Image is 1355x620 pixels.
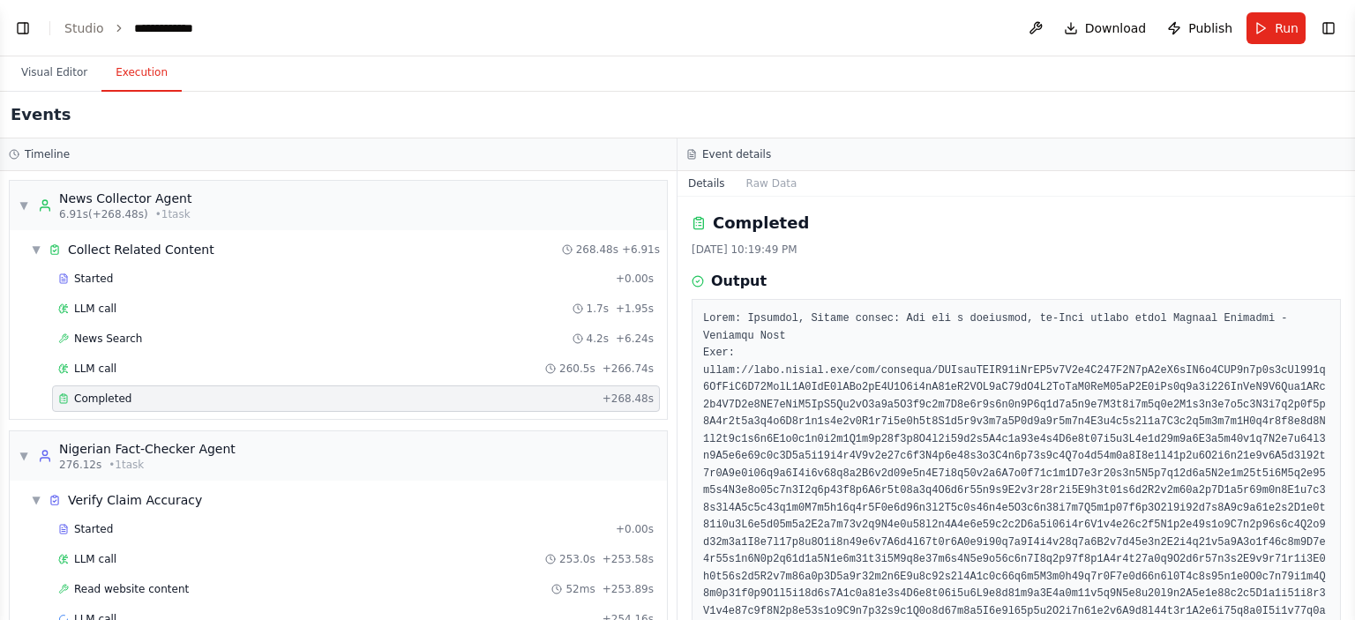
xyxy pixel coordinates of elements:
h2: Events [11,102,71,127]
button: Raw Data [736,171,808,196]
span: ▼ [31,243,41,257]
span: + 0.00s [616,522,654,536]
h2: Completed [713,211,809,235]
span: Started [74,272,113,286]
button: Show left sidebar [11,16,35,41]
button: Execution [101,55,182,92]
span: 268.48s [576,243,618,257]
div: Collect Related Content [68,241,214,258]
button: Visual Editor [7,55,101,92]
span: Completed [74,392,131,406]
span: + 253.58s [603,552,654,566]
a: Studio [64,21,104,35]
span: 6.91s (+268.48s) [59,207,148,221]
button: Run [1246,12,1306,44]
span: + 1.95s [616,302,654,316]
span: • 1 task [155,207,191,221]
span: + 0.00s [616,272,654,286]
div: [DATE] 10:19:49 PM [692,243,1341,257]
span: + 266.74s [603,362,654,376]
span: Publish [1188,19,1232,37]
span: LLM call [74,552,116,566]
nav: breadcrumb [64,19,193,37]
button: Details [677,171,736,196]
span: ▼ [19,198,29,213]
span: 4.2s [587,332,609,346]
span: LLM call [74,362,116,376]
div: Nigerian Fact-Checker Agent [59,440,236,458]
button: Download [1057,12,1154,44]
span: + 6.24s [616,332,654,346]
h3: Output [711,271,767,292]
span: 276.12s [59,458,101,472]
span: + 6.91s [622,243,660,257]
span: LLM call [74,302,116,316]
button: Publish [1160,12,1239,44]
button: Show right sidebar [1316,16,1341,41]
span: 1.7s [587,302,609,316]
h3: Timeline [25,147,70,161]
span: Run [1275,19,1299,37]
span: • 1 task [109,458,144,472]
span: Read website content [74,582,189,596]
span: Download [1085,19,1147,37]
span: Started [74,522,113,536]
span: ▼ [31,493,41,507]
span: + 253.89s [603,582,654,596]
span: News Search [74,332,142,346]
div: Verify Claim Accuracy [68,491,202,509]
div: News Collector Agent [59,190,191,207]
span: + 268.48s [603,392,654,406]
h3: Event details [702,147,771,161]
span: 253.0s [559,552,595,566]
span: 52ms [565,582,595,596]
span: 260.5s [559,362,595,376]
span: ▼ [19,449,29,463]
